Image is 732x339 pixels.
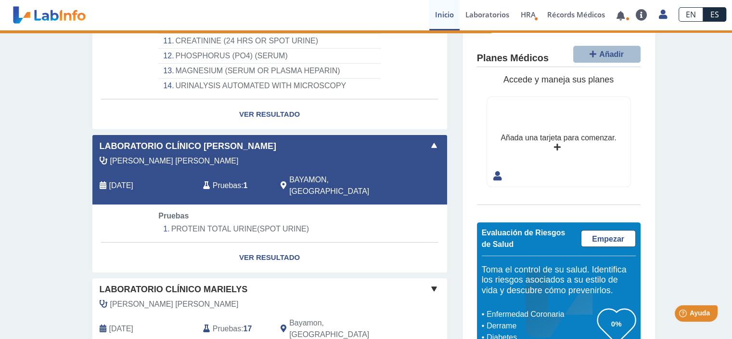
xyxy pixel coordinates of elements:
[158,222,380,236] li: PROTEIN TOTAL URINE(SPOT URINE)
[100,140,276,153] span: Laboratorio Clínico [PERSON_NAME]
[196,174,273,197] div: :
[482,265,636,296] h5: Toma el control de su salud. Identifica los riesgos asociados a su estilo de vida y descubre cómo...
[158,212,189,220] span: Pruebas
[646,301,721,328] iframe: Help widget launcher
[703,7,726,22] a: ES
[213,323,241,335] span: Pruebas
[109,180,133,191] span: 2025-03-11
[501,132,616,144] div: Añada una tarjeta para comenzar.
[521,10,536,19] span: HRA
[92,243,447,273] a: Ver Resultado
[158,64,380,79] li: MAGNESIUM (SERUM OR PLASMA HEPARIN)
[592,235,624,243] span: Empezar
[599,50,624,58] span: Añadir
[597,318,636,330] h3: 0%
[484,309,597,320] li: Enfermedad Coronaria
[573,46,641,63] button: Añadir
[109,323,133,335] span: 2025-03-10
[213,180,241,191] span: Pruebas
[679,7,703,22] a: EN
[110,155,239,167] span: Plaud Gonzaleez, Auda
[100,283,248,296] span: Laboratorio Clínico Marielys
[158,34,380,49] li: CREATININE (24 HRS OR SPOT URINE)
[581,230,636,247] a: Empezar
[503,75,614,84] span: Accede y maneja sus planes
[289,174,396,197] span: BAYAMON, PR
[244,325,252,333] b: 17
[244,181,248,190] b: 1
[484,320,597,332] li: Derrame
[477,53,549,64] h4: Planes Médicos
[92,99,447,130] a: Ver Resultado
[110,298,239,310] span: Plaud Gonzaleez, Auda
[482,229,565,248] span: Evaluación de Riesgos de Salud
[158,79,380,93] li: URINALYSIS AUTOMATED WITH MICROSCOPY
[158,49,380,64] li: PHOSPHORUS (PO4) (SERUM)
